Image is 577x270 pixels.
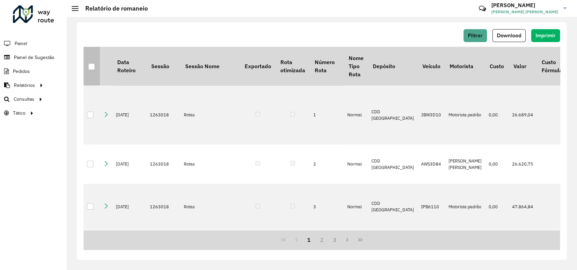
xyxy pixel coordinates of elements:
td: CDD [GEOGRAPHIC_DATA] [368,144,418,184]
td: Motorista padrão [445,85,485,144]
td: 1263018 [146,144,180,184]
td: [DATE] [112,230,146,269]
a: Contato Rápido [475,1,490,16]
th: Custo [485,47,509,85]
span: Filtrar [468,33,483,38]
th: Depósito [368,47,418,85]
td: CDD [GEOGRAPHIC_DATA] [368,85,418,144]
th: Sessão Nome [180,47,240,85]
span: Download [497,33,521,38]
td: JBP9F98 [418,230,445,269]
td: Normal [344,85,368,144]
td: [PERSON_NAME] [PERSON_NAME] [445,144,485,184]
td: 1263018 [146,230,180,269]
button: Last Page [354,233,367,246]
th: Exportado [240,47,276,85]
button: 3 [328,233,341,246]
h3: [PERSON_NAME] [491,2,558,8]
td: Normal [344,144,368,184]
th: Valor [509,47,537,85]
td: JBW3D10 [418,85,445,144]
span: Pedidos [13,68,30,75]
td: IPB6110 [418,184,445,230]
span: Painel de Sugestão [14,54,54,61]
td: Motorista padrão [445,184,485,230]
td: MOTORISTA RECARGA [445,230,485,269]
th: Nome Tipo Rota [344,47,368,85]
th: Custo Fórmula [537,47,567,85]
td: CDD [GEOGRAPHIC_DATA] [368,230,418,269]
td: 2 [310,144,344,184]
td: 0,00 [485,230,509,269]
span: Consultas [14,96,34,103]
td: 1 [310,85,344,144]
td: 26.689,04 [509,85,537,144]
td: 47.864,84 [509,184,537,230]
td: 1263018 [146,85,180,144]
button: 1 [302,233,315,246]
button: Filtrar [464,29,487,42]
td: 0,00 [485,184,509,230]
td: Rotas [180,230,240,269]
span: Tático [13,110,25,117]
td: 26.620,75 [509,144,537,184]
td: 3 [310,184,344,230]
button: Imprimir [531,29,560,42]
td: [DATE] [112,184,146,230]
th: Motorista [445,47,485,85]
th: Número Rota [310,47,344,85]
th: Data Roteiro [112,47,146,85]
td: 45.059,34 [509,230,537,269]
span: [PERSON_NAME] [PERSON_NAME] [491,9,558,15]
button: 2 [315,233,328,246]
td: Normal [344,184,368,230]
td: Rotas [180,184,240,230]
td: Rotas [180,144,240,184]
td: [DATE] [112,85,146,144]
td: 1263018 [146,184,180,230]
td: 0,00 [485,85,509,144]
td: 0,00 [485,144,509,184]
button: Download [492,29,526,42]
td: AWS3D84 [418,144,445,184]
th: Veículo [418,47,445,85]
th: Sessão [146,47,180,85]
span: Relatórios [14,82,35,89]
td: CDD [GEOGRAPHIC_DATA] [368,184,418,230]
button: Next Page [341,233,354,246]
span: Painel [15,40,27,47]
span: Imprimir [536,33,556,38]
td: 4 [310,230,344,269]
h2: Relatório de romaneio [78,5,148,12]
td: Rotas [180,85,240,144]
th: Rota otimizada [276,47,310,85]
td: Normal [344,230,368,269]
td: [DATE] [112,144,146,184]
